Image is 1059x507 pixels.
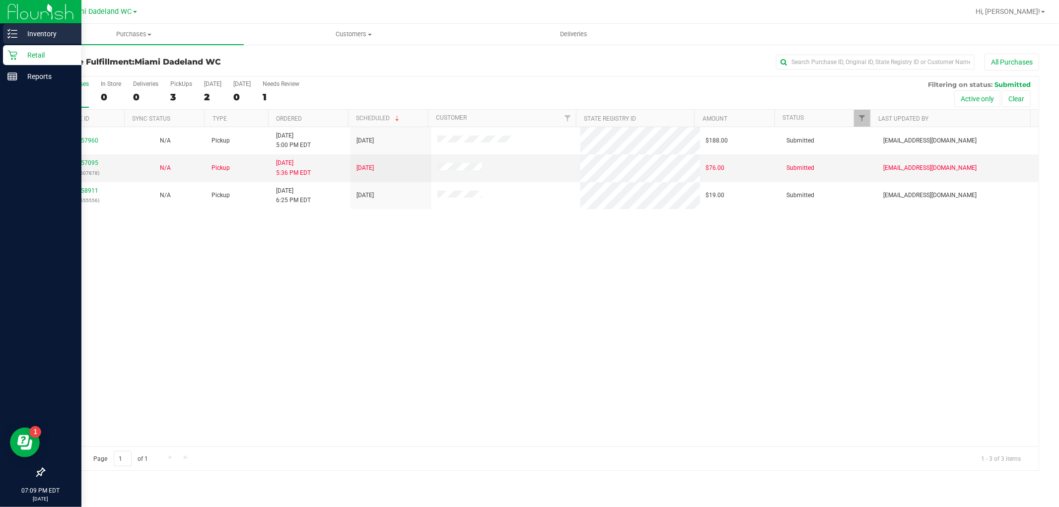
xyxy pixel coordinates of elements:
span: Hi, [PERSON_NAME]! [976,7,1040,15]
div: 3 [170,91,192,103]
p: 07:09 PM EDT [4,486,77,495]
div: PickUps [170,80,192,87]
a: Type [212,115,227,122]
p: Reports [17,71,77,82]
span: Page of 1 [85,451,156,466]
a: Sync Status [133,115,171,122]
span: 1 - 3 of 3 items [973,451,1029,466]
span: [DATE] 5:36 PM EDT [276,158,311,177]
button: Active only [954,90,1000,107]
span: Not Applicable [160,137,171,144]
input: Search Purchase ID, Original ID, State Registry ID or Customer Name... [776,55,975,70]
span: [EMAIL_ADDRESS][DOMAIN_NAME] [883,163,977,173]
span: Not Applicable [160,164,171,171]
a: Scheduled [356,115,402,122]
a: 11857095 [71,159,98,166]
span: Pickup [212,163,230,173]
a: Filter [854,110,870,127]
inline-svg: Reports [7,72,17,81]
a: Customers [244,24,464,45]
p: Retail [17,49,77,61]
span: Submitted [786,163,814,173]
iframe: Resource center [10,428,40,457]
span: [DATE] 5:00 PM EDT [276,131,311,150]
div: 2 [204,91,221,103]
a: Amount [703,115,727,122]
span: [DATE] 6:25 PM EDT [276,186,311,205]
div: Deliveries [133,80,158,87]
span: [DATE] [356,191,374,200]
input: 1 [114,451,132,466]
a: State Registry ID [584,115,636,122]
span: Deliveries [547,30,601,39]
button: N/A [160,163,171,173]
span: Pickup [212,191,230,200]
span: $188.00 [706,136,728,145]
span: Submitted [786,191,814,200]
p: (317507878) [50,168,119,178]
span: Not Applicable [160,192,171,199]
span: Submitted [994,80,1031,88]
a: Purchases [24,24,244,45]
h3: Purchase Fulfillment: [44,58,375,67]
span: Customers [244,30,463,39]
button: N/A [160,191,171,200]
inline-svg: Inventory [7,29,17,39]
p: Inventory [17,28,77,40]
div: [DATE] [233,80,251,87]
button: Clear [1002,90,1031,107]
div: In Store [101,80,121,87]
span: Filtering on status: [928,80,992,88]
a: Ordered [276,115,302,122]
div: [DATE] [204,80,221,87]
span: Pickup [212,136,230,145]
a: 11857960 [71,137,98,144]
a: Customer [436,114,467,121]
button: All Purchases [985,54,1039,71]
div: Needs Review [263,80,299,87]
a: Filter [560,110,576,127]
iframe: Resource center unread badge [29,426,41,438]
div: 0 [233,91,251,103]
button: N/A [160,136,171,145]
div: 0 [101,91,121,103]
a: Deliveries [464,24,684,45]
span: [DATE] [356,136,374,145]
span: [EMAIL_ADDRESS][DOMAIN_NAME] [883,191,977,200]
span: [EMAIL_ADDRESS][DOMAIN_NAME] [883,136,977,145]
div: 1 [263,91,299,103]
div: 0 [133,91,158,103]
p: [DATE] [4,495,77,503]
inline-svg: Retail [7,50,17,60]
span: Submitted [786,136,814,145]
span: $76.00 [706,163,725,173]
span: [DATE] [356,163,374,173]
span: $19.00 [706,191,725,200]
span: Miami Dadeland WC [135,57,221,67]
a: Status [782,114,804,121]
p: (317555556) [50,196,119,205]
a: 11858911 [71,187,98,194]
span: Purchases [24,30,244,39]
span: Miami Dadeland WC [66,7,132,16]
a: Last Updated By [878,115,928,122]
